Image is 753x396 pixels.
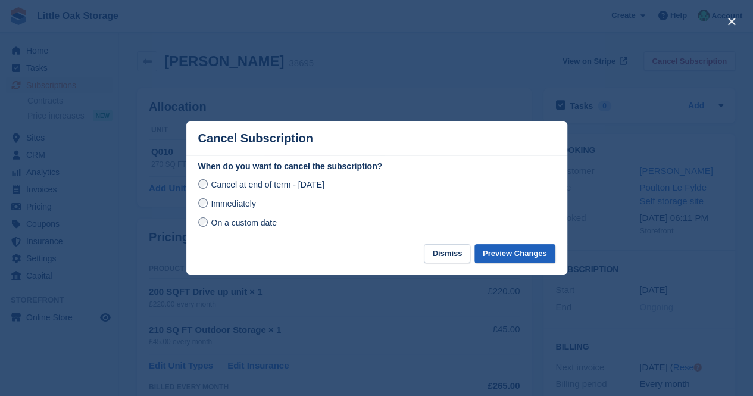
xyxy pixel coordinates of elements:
[211,199,255,208] span: Immediately
[198,198,208,208] input: Immediately
[198,132,313,145] p: Cancel Subscription
[198,217,208,227] input: On a custom date
[211,218,277,227] span: On a custom date
[198,179,208,189] input: Cancel at end of term - [DATE]
[198,160,555,173] label: When do you want to cancel the subscription?
[211,180,324,189] span: Cancel at end of term - [DATE]
[474,244,555,264] button: Preview Changes
[722,12,741,31] button: close
[424,244,470,264] button: Dismiss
